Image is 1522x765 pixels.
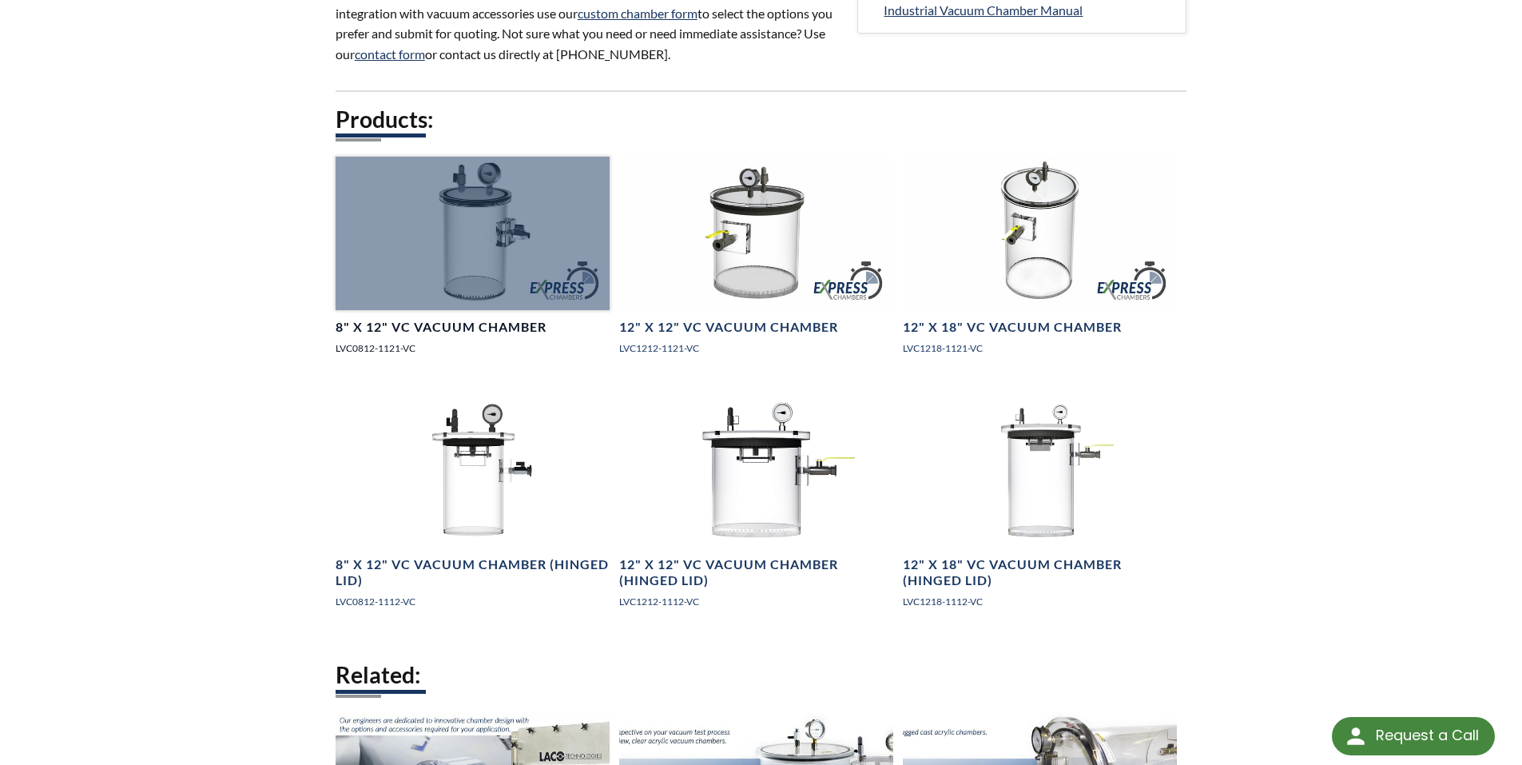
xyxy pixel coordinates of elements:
[619,556,893,590] h4: 12" X 12" VC Vacuum Chamber (Hinged Lid)
[903,594,1177,609] p: LVC1218-1112-VC
[336,556,610,590] h4: 8" X 12" VC Vacuum Chamber (Hinged Lid)
[1332,717,1495,755] div: Request a Call
[336,660,1187,690] h2: Related:
[1343,723,1369,749] img: round button
[619,157,893,369] a: LVC1212-1121-VC Express Chamber, angled view12" X 12" VC Vacuum ChamberLVC1212-1121-VC
[336,319,546,336] h4: 8" X 12" VC Vacuum Chamber
[903,394,1177,622] a: LVC1218-1112-VC, front view12" X 18" VC Vacuum Chamber (Hinged Lid)LVC1218-1112-VC
[619,319,838,336] h4: 12" X 12" VC Vacuum Chamber
[355,46,425,62] a: contact form
[884,2,1083,18] span: Industrial Vacuum Chamber Manual
[1376,717,1479,754] div: Request a Call
[336,341,610,356] p: LVC0812-1121-VC
[903,319,1122,336] h4: 12" X 18" VC Vacuum Chamber
[578,6,697,21] a: custom chamber form
[336,105,1187,134] h2: Products:
[903,556,1177,590] h4: 12" X 18" VC Vacuum Chamber (Hinged Lid)
[619,394,893,622] a: LVC1212-1112-VC, front view12" X 12" VC Vacuum Chamber (Hinged Lid)LVC1212-1112-VC
[903,157,1177,369] a: LVC1218-1121-VC Express Chamber, angled view12" X 18" VC Vacuum ChamberLVC1218-1121-VC
[619,341,893,356] p: LVC1212-1121-VC
[336,157,610,369] a: LVC0812-1121-VC Express Chamber, angled view8" X 12" VC Vacuum ChamberLVC0812-1121-VC
[903,341,1177,356] p: LVC1218-1121-VC
[619,594,893,609] p: LVC1212-1112-VC
[336,394,610,622] a: LVC0812-1112-VC, front view8" X 12" VC Vacuum Chamber (Hinged Lid)LVC0812-1112-VC
[336,594,610,609] p: LVC0812-1112-VC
